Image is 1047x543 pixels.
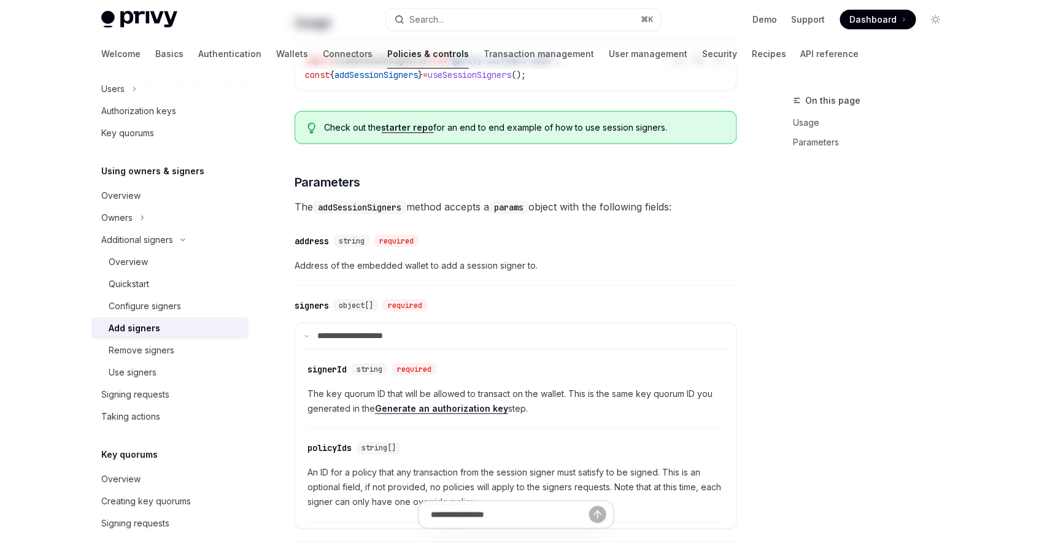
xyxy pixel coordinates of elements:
span: On this page [806,93,861,108]
a: Signing requests [91,383,249,406]
span: The method accepts a object with the following fields: [295,198,737,215]
h5: Using owners & signers [101,164,204,179]
span: = [423,69,428,80]
div: Remove signers [109,343,174,358]
svg: Tip [307,123,316,134]
div: Taking actions [101,409,160,424]
a: Overview [91,251,249,273]
span: object[] [339,301,373,310]
a: Recipes [752,39,786,69]
a: API reference [801,39,859,69]
a: Taking actions [91,406,249,428]
span: addSessionSigners [334,69,418,80]
div: Authorization keys [101,104,176,118]
span: Address of the embedded wallet to add a session signer to. [295,258,737,273]
a: Authentication [198,39,261,69]
button: Open search [386,9,661,31]
div: Creating key quorums [101,494,191,509]
a: Configure signers [91,295,249,317]
a: Policies & controls [387,39,469,69]
div: Overview [109,255,148,269]
span: string [357,364,382,374]
a: Remove signers [91,339,249,361]
a: Demo [752,13,777,26]
a: Transaction management [484,39,594,69]
a: Add signers [91,317,249,339]
a: Signing requests [91,512,249,534]
a: Usage [794,113,956,133]
a: Basics [155,39,184,69]
div: Quickstart [109,277,149,291]
div: signerId [307,363,347,375]
div: policyIds [307,442,352,455]
span: useSessionSigners [428,69,511,80]
a: starter repo [382,122,434,133]
a: Use signers [91,361,249,383]
button: Send message [589,506,606,523]
a: Creating key quorums [91,490,249,512]
code: addSessionSigners [313,201,406,214]
a: Generate an authorization key [375,403,508,414]
div: Search... [409,12,444,27]
input: Ask a question... [431,501,589,528]
span: Parameters [295,174,360,191]
button: Toggle Additional signers section [91,229,249,251]
div: required [392,363,436,375]
a: Welcome [101,39,141,69]
div: Additional signers [101,233,173,247]
span: An ID for a policy that any transaction from the session signer must satisfy to be signed. This i... [307,466,724,510]
div: Owners [101,210,133,225]
button: Toggle dark mode [926,10,946,29]
h5: Key quorums [101,447,158,462]
code: params [489,201,528,214]
a: User management [609,39,687,69]
div: address [295,235,329,247]
div: required [374,235,419,247]
div: Use signers [109,365,156,380]
div: Add signers [109,321,160,336]
a: Parameters [794,133,956,152]
span: const [305,69,330,80]
div: Signing requests [101,516,169,531]
span: Dashboard [850,13,897,26]
span: Check out the for an end to end example of how to use session signers. [325,121,724,134]
div: Users [101,82,125,96]
a: Dashboard [840,10,916,29]
a: Wallets [276,39,308,69]
span: { [330,69,334,80]
span: string [339,236,365,246]
button: Toggle Owners section [91,207,249,229]
a: Overview [91,185,249,207]
a: Security [702,39,737,69]
span: ⌘ K [641,15,654,25]
a: Connectors [323,39,373,69]
span: The key quorum ID that will be allowed to transact on the wallet. This is the same key quorum ID ... [307,387,724,416]
a: Support [792,13,825,26]
div: Overview [101,472,141,487]
span: string[] [361,444,396,453]
div: required [383,299,427,312]
a: Authorization keys [91,100,249,122]
a: Key quorums [91,122,249,144]
span: (); [511,69,526,80]
button: Toggle Users section [91,78,249,100]
img: light logo [101,11,177,28]
div: Signing requests [101,387,169,402]
div: Key quorums [101,126,154,141]
a: Quickstart [91,273,249,295]
a: Overview [91,468,249,490]
div: signers [295,299,329,312]
span: } [418,69,423,80]
div: Overview [101,188,141,203]
div: Configure signers [109,299,181,314]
